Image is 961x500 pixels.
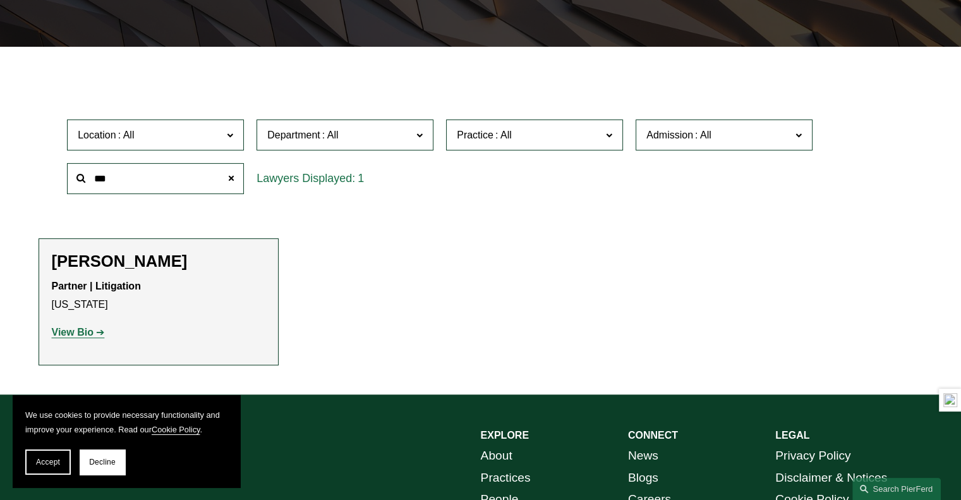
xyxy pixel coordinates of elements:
a: Blogs [628,467,658,489]
a: Practices [481,467,531,489]
span: 1 [358,172,364,185]
strong: View Bio [52,327,94,338]
a: View Bio [52,327,105,338]
h2: [PERSON_NAME] [52,252,265,271]
a: Disclaimer & Notices [775,467,887,489]
p: We use cookies to provide necessary functionality and improve your experience. Read our . [25,408,227,437]
a: Cookie Policy [152,425,200,434]
section: Cookie banner [13,395,240,487]
button: Decline [80,449,125,475]
span: Department [267,130,320,140]
a: Privacy Policy [775,445,850,467]
span: Accept [36,458,60,466]
a: About [481,445,512,467]
a: News [628,445,658,467]
span: Decline [89,458,116,466]
strong: Partner | Litigation [52,281,141,291]
strong: EXPLORE [481,430,529,441]
a: Search this site [852,478,941,500]
span: Practice [457,130,493,140]
span: Location [78,130,116,140]
strong: LEGAL [775,430,809,441]
strong: CONNECT [628,430,678,441]
button: Accept [25,449,71,475]
p: [US_STATE] [52,277,265,314]
span: Admission [646,130,693,140]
